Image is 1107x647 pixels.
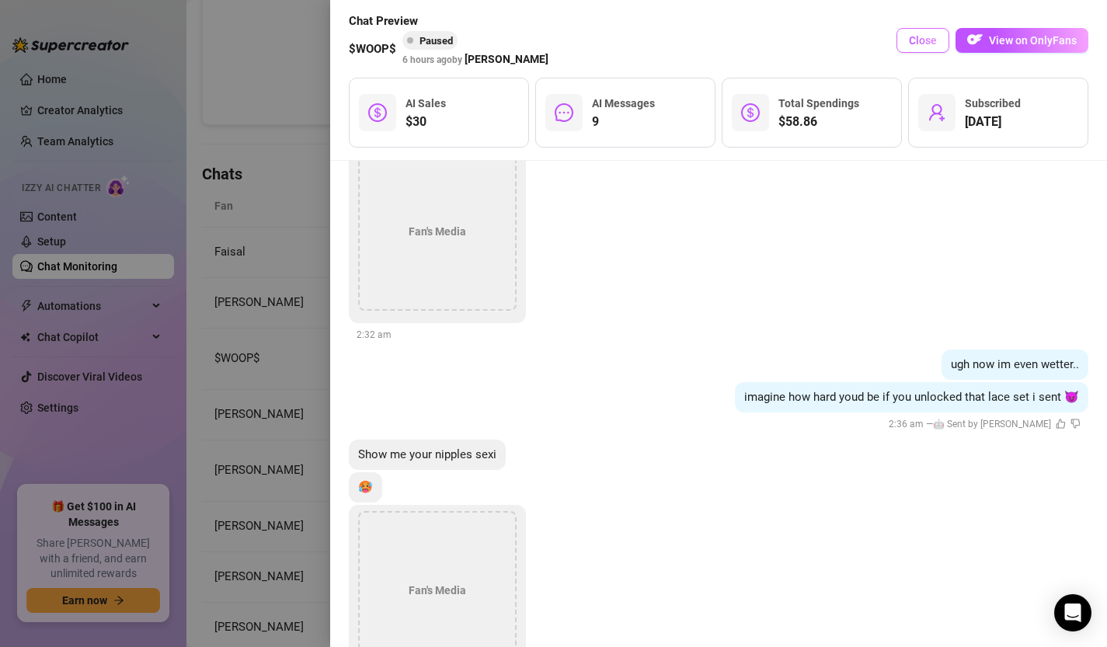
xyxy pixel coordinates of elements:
[368,103,387,122] span: dollar
[349,40,396,59] span: $WOOP$
[592,97,655,110] span: AI Messages
[956,28,1088,53] button: OFView on OnlyFans
[1056,419,1066,429] span: like
[358,152,517,311] div: Fan's Media
[965,97,1021,110] span: Subscribed
[357,329,392,340] span: 2:32 am
[951,357,1079,371] span: ugh now im even wetter..
[989,34,1077,47] span: View on OnlyFans
[1070,419,1081,429] span: dislike
[778,97,859,110] span: Total Spendings
[555,103,573,122] span: message
[349,12,548,31] span: Chat Preview
[896,28,949,53] button: Close
[928,103,946,122] span: user-add
[965,113,1021,131] span: [DATE]
[889,419,1081,430] span: 2:36 am —
[741,103,760,122] span: dollar
[933,419,1051,430] span: 🤖 Sent by [PERSON_NAME]
[956,28,1088,54] a: OFView on OnlyFans
[419,35,453,47] span: Paused
[358,480,373,494] span: 🥵
[744,390,1079,404] span: imagine how hard youd be if you unlocked that lace set i sent 😈
[967,32,983,47] img: OF
[592,113,655,131] span: 9
[402,54,548,65] span: 6 hours ago by
[406,97,446,110] span: AI Sales
[778,113,859,131] span: $58.86
[909,34,937,47] span: Close
[406,113,446,131] span: $30
[465,50,548,68] span: [PERSON_NAME]
[358,447,496,461] span: Show me your nipples sexi
[1054,594,1091,631] div: Open Intercom Messenger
